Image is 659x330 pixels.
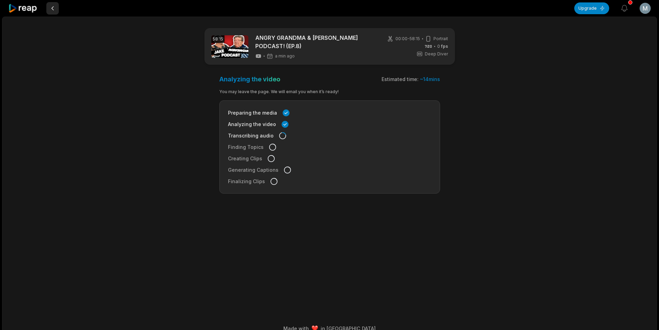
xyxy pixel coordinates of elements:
[382,76,440,83] div: Estimated time:
[275,53,295,59] span: a min ago
[441,44,448,49] span: fps
[255,34,375,50] a: ANGRY GRANDMA & [PERSON_NAME] PODCAST! (EP.8)
[219,75,280,83] h3: Analyzing the video
[574,2,609,14] button: Upgrade
[228,132,274,139] span: Transcribing audio
[228,143,264,151] span: Finding Topics
[228,155,262,162] span: Creating Clips
[219,89,440,95] div: You may leave the page. We will email you when it’s ready!
[425,51,448,57] span: Deep Diver
[420,76,440,82] span: ~ 14 mins
[228,109,277,116] span: Preparing the media
[433,36,448,42] span: Portrait
[228,166,278,173] span: Generating Captions
[437,43,448,50] span: 0
[395,36,420,42] span: 00:00 - 58:15
[228,121,276,128] span: Analyzing the video
[228,178,265,185] span: Finalizing Clips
